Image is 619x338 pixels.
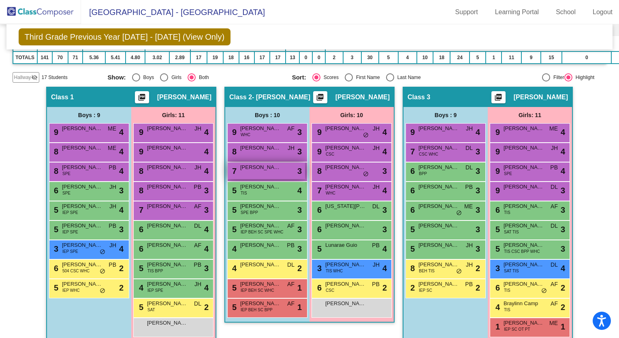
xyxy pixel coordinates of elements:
td: 3.02 [145,51,169,64]
span: Sort: [292,74,306,81]
span: JH [373,144,380,152]
td: 2.89 [169,51,190,64]
span: 3 [561,243,565,255]
mat-icon: visibility_off [31,74,38,81]
span: [PERSON_NAME] [335,93,390,101]
td: 17 [270,51,286,64]
span: PB [372,280,380,289]
span: [PERSON_NAME] [418,144,459,152]
span: JH [109,183,116,191]
span: [PERSON_NAME] [418,163,459,171]
span: 3 [297,243,302,255]
span: 2 [382,282,387,294]
span: [PERSON_NAME] [418,124,459,133]
span: AF [287,222,295,230]
mat-radio-group: Select an option [108,73,286,81]
span: 3 [382,204,387,216]
span: 4 [204,282,209,294]
span: PB [109,163,116,172]
td: 1 [486,51,502,64]
div: Boys : 9 [47,107,131,123]
span: [PERSON_NAME] [504,183,544,191]
span: JH [466,261,473,269]
span: 4 [561,262,565,274]
span: JH [551,144,558,152]
span: Class 2 [229,93,252,101]
button: Print Students Details [491,91,506,103]
td: 4.80 [126,51,145,64]
span: [PERSON_NAME] [325,222,366,230]
td: 141 [37,51,52,64]
span: [PERSON_NAME] [504,241,544,249]
span: JH [466,241,473,250]
a: School [549,6,582,19]
mat-icon: picture_as_pdf [315,93,325,105]
span: 8 [408,264,415,273]
span: 4 [119,126,124,138]
span: [PERSON_NAME] [325,124,366,133]
span: ME [464,202,473,211]
mat-icon: picture_as_pdf [137,93,147,105]
span: 3 [561,204,565,216]
span: 4 [204,223,209,235]
span: - [PERSON_NAME] [252,93,310,101]
span: JH [373,124,380,133]
span: [PERSON_NAME] [325,261,366,269]
span: AF [194,241,201,250]
span: [PERSON_NAME] [62,144,102,152]
div: Boys : 10 [225,107,309,123]
span: [PERSON_NAME] [147,163,188,171]
span: JH [194,124,201,133]
span: DL [551,222,558,230]
span: 8 [52,147,58,156]
span: [PERSON_NAME] [418,241,459,249]
span: [PERSON_NAME] [240,124,281,133]
td: 4 [398,51,417,64]
span: do_not_disturb_alt [100,249,105,255]
span: PB [465,280,473,289]
span: ME [108,124,116,133]
span: IEP SPE [62,248,78,255]
span: JH [194,163,201,172]
span: 4 [204,126,209,138]
td: 9 [521,51,541,64]
td: 3 [343,51,361,64]
td: 0 [299,51,313,64]
span: Show: [108,74,126,81]
span: [PERSON_NAME] [62,124,102,133]
span: 4 [204,145,209,158]
span: IEP BEH SC SPE WHC [241,229,283,235]
span: 6 [52,186,58,195]
span: 3 [204,204,209,216]
span: 3 [297,126,302,138]
span: 5 [230,225,237,234]
div: Girls: 11 [131,107,216,123]
span: [GEOGRAPHIC_DATA] - [GEOGRAPHIC_DATA] [81,6,265,19]
span: 504 CSC WHC [62,268,90,274]
a: Logout [586,6,619,19]
span: 2 [297,262,302,274]
span: 4 [204,165,209,177]
a: Support [449,6,485,19]
div: Filter [550,74,564,81]
td: 13 [286,51,299,64]
span: [PERSON_NAME] [PERSON_NAME] [325,144,366,152]
span: 6 [493,205,500,214]
span: 1 [297,282,302,294]
td: 18 [223,51,239,64]
span: 4 [382,126,387,138]
span: do_not_disturb_alt [456,210,462,216]
td: 5 [470,51,486,64]
span: WHC [326,190,335,196]
span: 9 [493,128,500,137]
span: DL [194,222,201,230]
td: 5.41 [105,51,126,64]
span: TIS [241,190,247,196]
span: JH [109,241,116,250]
span: PB [109,261,116,269]
span: SPE [62,171,70,177]
span: AF [551,202,558,211]
span: [PERSON_NAME] [62,222,102,230]
span: [PERSON_NAME] [62,202,102,210]
span: [PERSON_NAME] [147,222,188,230]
